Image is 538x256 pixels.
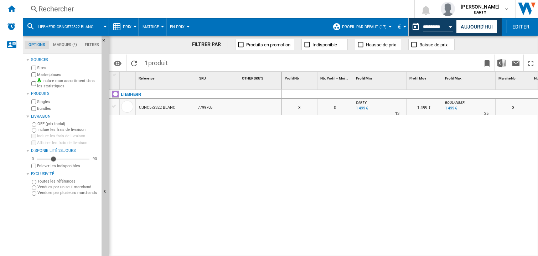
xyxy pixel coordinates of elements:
div: Sort None [319,72,353,83]
label: Enlever les indisponibles [37,163,99,169]
div: 90 [91,156,99,162]
span: BOULANGER [445,101,465,104]
button: Aujourd'hui [456,20,497,33]
img: profile.jpg [441,2,455,16]
div: Exclusivité [31,171,99,177]
div: FILTRER PAR [192,41,228,48]
div: Disponibilité 28 Jours [31,148,99,154]
input: Afficher les frais de livraison [31,140,36,145]
label: Bundles [37,106,99,111]
span: En Prix [170,25,185,29]
button: Recharger [127,55,141,71]
span: [PERSON_NAME] [461,3,500,10]
div: En Prix [170,18,188,36]
div: Profil par défaut (17) [332,18,390,36]
button: Créer un favoris [480,55,494,71]
input: Sites [31,66,36,70]
span: Profil Nb [285,76,299,80]
div: Profil Min Sort None [355,72,406,83]
div: 0 [317,99,353,115]
input: Afficher les frais de livraison [31,164,36,168]
div: Produits [31,91,99,97]
input: Marketplaces [31,72,36,77]
span: Profil Min [356,76,372,80]
b: DARTY [474,10,487,15]
md-tab-item: Marques (*) [49,41,81,49]
label: Toutes les références [37,179,99,184]
label: Marketplaces [37,72,99,77]
span: LIEBHERR CBNC572322 BLANC [38,25,93,29]
div: Référence Sort None [137,72,196,83]
button: € [398,18,405,36]
button: Open calendar [444,19,457,32]
div: Nb. Profil < Moi Sort None [319,72,353,83]
div: 0 [30,156,36,162]
span: Profil Max [445,76,461,80]
div: 3 [282,99,317,115]
div: Sort None [121,72,135,83]
div: Profil Max Sort None [444,72,495,83]
button: Masquer [102,36,110,48]
md-tab-item: Options [25,41,49,49]
button: Options [110,57,125,70]
label: Sites [37,65,99,71]
div: Marché Nb Sort None [497,72,531,83]
input: Vendues par un seul marchand [32,185,36,190]
div: 7799705 [196,99,239,115]
span: Hausse de prix [366,42,396,47]
div: Profil Nb Sort None [283,72,317,83]
div: OTHER SKU'S Sort None [240,72,281,83]
span: Baisse de prix [419,42,448,47]
span: produit [148,59,168,67]
label: Inclure mon assortiment dans les statistiques [37,78,99,89]
div: Sort None [497,72,531,83]
span: Nb. Profil < Moi [320,76,345,80]
div: Sort None [283,72,317,83]
div: CBNC572322 BLANC [139,99,175,116]
label: Inclure les frais de livraison [37,127,99,132]
div: SKU Sort None [198,72,239,83]
span: € [398,23,401,31]
div: Sort None [444,72,495,83]
button: Editer [507,20,535,33]
button: Prix [123,18,135,36]
input: Inclure les frais de livraison [32,128,36,133]
md-slider: Disponibilité [37,155,89,163]
label: Vendues par plusieurs marchands [37,190,99,195]
span: SKU [199,76,206,80]
button: LIEBHERR CBNC572322 BLANC [38,18,100,36]
span: Matrice [143,25,159,29]
button: md-calendar [409,20,423,34]
div: Délai de livraison : 13 jours [395,110,399,117]
button: Indisponible [301,39,348,50]
div: Sort None [408,72,442,83]
div: 3 [496,99,531,115]
button: Envoyer ce rapport par email [509,55,523,71]
div: Sort None [355,72,406,83]
input: Inclure mon assortiment dans les statistiques [31,79,36,88]
div: Mise à jour : mercredi 7 août 2024 23:00 [355,105,368,112]
div: Matrice [143,18,162,36]
md-tab-item: Filtres [81,41,103,49]
label: Afficher les frais de livraison [37,140,99,145]
div: Sort None [240,72,281,83]
div: Prix [113,18,135,36]
div: Sources [31,57,99,63]
label: Inclure les frais de livraison [37,133,99,139]
span: 1 [141,55,171,70]
div: Délai de livraison : 25 jours [484,110,488,117]
span: Produits en promotion [246,42,290,47]
div: LIEBHERR CBNC572322 BLANC [26,18,105,36]
input: Vendues par plusieurs marchands [32,191,36,196]
button: Plein écran [524,55,538,71]
span: Prix [123,25,131,29]
label: Singles [37,99,99,104]
span: OTHER SKU'S [242,76,263,80]
button: Baisse de prix [408,39,455,50]
span: DARTY [356,101,367,104]
label: Vendues par un seul marchand [37,184,99,190]
input: Singles [31,99,36,104]
div: Profil Moy Sort None [408,72,442,83]
div: Ce rapport est basé sur une date antérieure à celle d'aujourd'hui. [409,18,455,36]
button: Hausse de prix [355,39,401,50]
